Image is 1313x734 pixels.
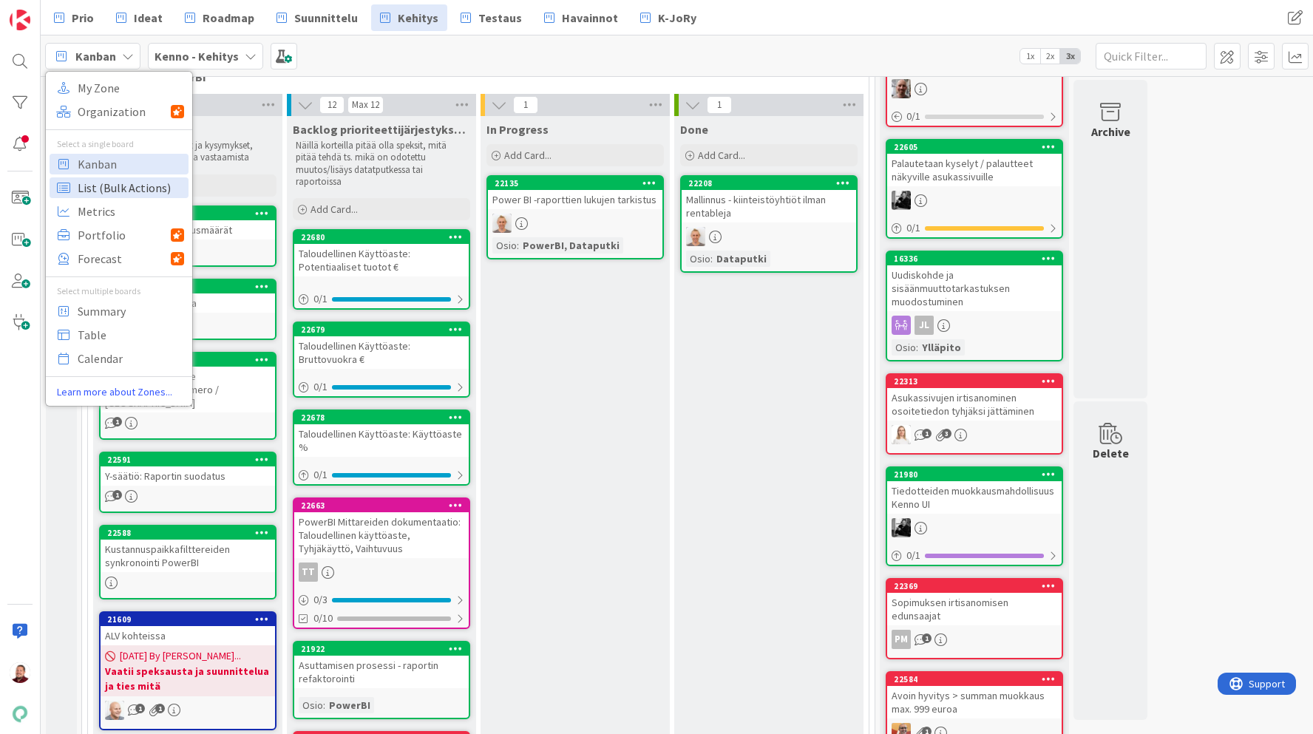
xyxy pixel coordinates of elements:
[294,290,469,308] div: 0/1
[50,78,189,98] a: My Zone
[892,79,911,98] img: VH
[513,96,538,114] span: 1
[293,122,470,137] span: Backlog prioriteettijärjestyksessä
[682,177,856,222] div: 22208Mallinnus - kiinteistöyhtiöt ilman rentableja
[682,190,856,222] div: Mallinnus - kiinteistöyhtiöt ilman rentableja
[371,4,447,31] a: Kehitys
[710,251,713,267] span: :
[887,580,1062,625] div: 22369Sopimuksen irtisanomisen edunsaajat
[120,648,241,664] span: [DATE] By [PERSON_NAME]...
[887,518,1062,537] div: KM
[294,411,469,457] div: 22678Taloudellinen Käyttöaste: Käyttöaste %
[713,251,770,267] div: Dataputki
[887,580,1062,593] div: 22369
[294,642,469,656] div: 21922
[887,481,1062,514] div: Tiedotteiden muokkausmahdollisuus Kenno UI
[887,219,1062,237] div: 0/1
[323,697,325,713] span: :
[301,500,469,511] div: 22663
[107,614,275,625] div: 21609
[294,499,469,558] div: 22663PowerBI Mittareiden dokumentaatio: Taloudellinen käyttöaste, Tyhjäkäyttö, Vaihtuvuus
[922,633,932,643] span: 1
[294,378,469,396] div: 0/1
[1093,444,1129,462] div: Delete
[294,424,469,457] div: Taloudellinen Käyttöaste: Käyttöaste %
[203,9,254,27] span: Roadmap
[50,248,189,269] a: Forecast
[101,466,275,486] div: Y-säätiö: Raportin suodatus
[892,339,916,356] div: Osio
[78,177,184,199] span: List (Bulk Actions)
[78,77,184,99] span: My Zone
[299,697,323,713] div: Osio
[492,237,517,254] div: Osio
[294,656,469,688] div: Asuttamisen prosessi - raportin refaktorointi
[101,526,275,540] div: 22588
[155,704,165,713] span: 1
[31,2,67,20] span: Support
[915,316,934,335] div: JL
[78,248,171,270] span: Forecast
[918,339,965,356] div: Ylläpito
[887,686,1062,718] div: Avoin hyvitys > summan muokkaus max. 999 euroa
[294,323,469,336] div: 22679
[294,336,469,369] div: Taloudellinen Käyttöaste: Bruttovuokra €
[892,518,911,537] img: KM
[293,641,470,719] a: 21922Asuttamisen prosessi - raportin refaktorointiOsio:PowerBI
[50,201,189,222] a: Metrics
[50,348,189,369] a: Calendar
[906,220,920,236] span: 0 / 1
[887,593,1062,625] div: Sopimuksen irtisanomisen edunsaajat
[313,379,328,395] span: 0 / 1
[686,227,705,246] img: PM
[887,468,1062,481] div: 21980
[50,101,189,122] a: Organization
[887,252,1062,265] div: 16336
[517,237,519,254] span: :
[101,526,275,572] div: 22588Kustannuspaikkafilttereiden synkronointi PowerBI
[452,4,531,31] a: Testaus
[488,214,662,233] div: PM
[293,322,470,398] a: 22679Taloudellinen Käyttöaste: Bruttovuokra €0/1
[78,347,184,370] span: Calendar
[78,224,171,246] span: Portfolio
[886,251,1063,361] a: 16336Uudiskohde ja sisäänmuuttotarkastuksen muodostuminenJLOsio:Ylläpito
[294,499,469,512] div: 22663
[294,411,469,424] div: 22678
[488,190,662,209] div: Power BI -raporttien lukujen tarkistus
[887,79,1062,98] div: VH
[894,469,1062,480] div: 21980
[50,324,189,345] a: Table
[682,227,856,246] div: PM
[293,410,470,486] a: 22678Taloudellinen Käyttöaste: Käyttöaste %0/1
[101,613,275,645] div: 21609ALV kohteissa
[495,178,662,188] div: 22135
[894,581,1062,591] div: 22369
[887,546,1062,565] div: 0/1
[906,548,920,563] span: 0 / 1
[886,373,1063,455] a: 22313Asukassivujen irtisanominen osoitetiedon tyhjäksi jättäminenSL
[50,301,189,322] a: Summary
[682,177,856,190] div: 22208
[535,4,627,31] a: Havainnot
[707,96,732,114] span: 1
[352,101,379,109] div: Max 12
[631,4,705,31] a: K-JoRy
[107,4,172,31] a: Ideat
[78,101,171,123] span: Organization
[294,591,469,609] div: 0/3
[294,466,469,484] div: 0/1
[892,425,911,444] img: SL
[294,231,469,244] div: 22680
[887,630,1062,649] div: PM
[293,497,470,629] a: 22663PowerBI Mittareiden dokumentaatio: Taloudellinen käyttöaste, Tyhjäkäyttö, VaihtuvuusTT0/30/10
[688,178,856,188] div: 22208
[134,9,163,27] span: Ideat
[886,466,1063,566] a: 21980Tiedotteiden muokkausmahdollisuus Kenno UIKM0/1
[1020,49,1040,64] span: 1x
[135,704,145,713] span: 1
[887,375,1062,388] div: 22313
[50,177,189,198] a: List (Bulk Actions)
[268,4,367,31] a: Suunnittelu
[313,291,328,307] span: 0 / 1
